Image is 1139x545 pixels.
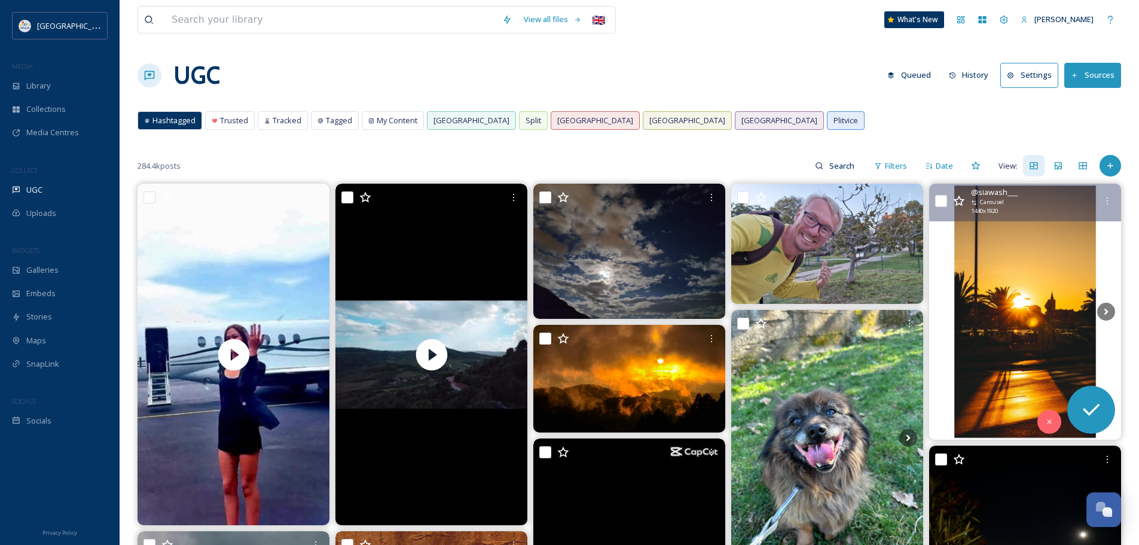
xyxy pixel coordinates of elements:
span: UGC [26,184,42,196]
span: Date [936,160,953,172]
div: 🇬🇧 [588,9,609,31]
span: Socials [26,415,51,427]
span: 284.4k posts [138,160,181,172]
span: [GEOGRAPHIC_DATA] [649,115,725,126]
span: [GEOGRAPHIC_DATA] [433,115,509,126]
span: View: [998,160,1018,172]
span: Maps [26,335,46,346]
span: [GEOGRAPHIC_DATA] [557,115,633,126]
button: Queued [881,63,937,87]
span: Hashtagged [152,115,196,126]
span: Plitvice [833,115,858,126]
a: What's New [884,11,944,28]
span: COLLECT [12,166,38,175]
span: Filters [885,160,907,172]
img: Kroatien #crotia #zadar #split [929,184,1121,440]
button: Sources [1064,63,1121,87]
button: History [943,63,995,87]
input: Search [823,154,862,178]
img: Oj taka niedziela nigdy się nie zdarzyła... Wpierw burzowo i deszczowo ale z moimi podróżnikami z... [731,184,923,304]
span: @ siawash___ [971,187,1018,198]
img: thumbnail [335,184,527,525]
span: MEDIA [12,62,33,71]
span: [GEOGRAPHIC_DATA] [37,20,113,31]
span: WIDGETS [12,246,39,255]
span: Split [526,115,541,126]
span: Carousel [980,198,1004,206]
span: Stories [26,311,52,322]
video: Private Jet 🛩️fly to France by myself 𖠋𖠋‧₊˚♪ 𝄞₊˚⊹ ⠀⠀⠀ ⠀╭─────╯ ཾ༺ ❀ ༻ ཾ ╰─────╮ ⠀⠀⠀⠀⠀⠀ ⠀ ⠀⠀ ⠀ ⠀╰─... [138,184,329,525]
button: Settings [1000,63,1058,87]
img: Nočná obloha pohladí dušu pred spánkom. The night sky, touching the soul before the sleep. Nočný ... [533,184,725,318]
img: A moment of perfection. #kraljevvrh #medvednica #croatia #hrvatska #mountains #sunset #perfection... [533,325,725,433]
span: Library [26,80,50,92]
a: [PERSON_NAME] [1015,8,1100,31]
video: One of my first drone flights 😊 🇭🇷 Now just need to practice more and learn how to edit hahaha . ... [335,184,527,525]
input: Search your library [166,7,496,33]
span: Tagged [326,115,352,126]
span: [GEOGRAPHIC_DATA] [741,115,817,126]
a: Settings [1000,63,1064,87]
img: HTZ_logo_EN.svg [19,20,31,32]
span: My Content [377,115,417,126]
span: Galleries [26,264,59,276]
a: History [943,63,1001,87]
img: thumbnail [138,184,329,525]
span: Tracked [273,115,301,126]
a: View all files [518,8,588,31]
a: Queued [881,63,943,87]
span: SnapLink [26,358,59,370]
span: Embeds [26,288,56,299]
span: 1440 x 1920 [971,207,998,215]
a: UGC [173,57,220,93]
span: SOCIALS [12,397,36,406]
span: Uploads [26,208,56,219]
span: Media Centres [26,127,79,138]
button: Open Chat [1086,492,1121,527]
a: Privacy Policy [42,525,77,539]
span: [PERSON_NAME] [1034,14,1094,25]
span: Collections [26,103,66,115]
span: Trusted [220,115,248,126]
span: Privacy Policy [42,529,77,537]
